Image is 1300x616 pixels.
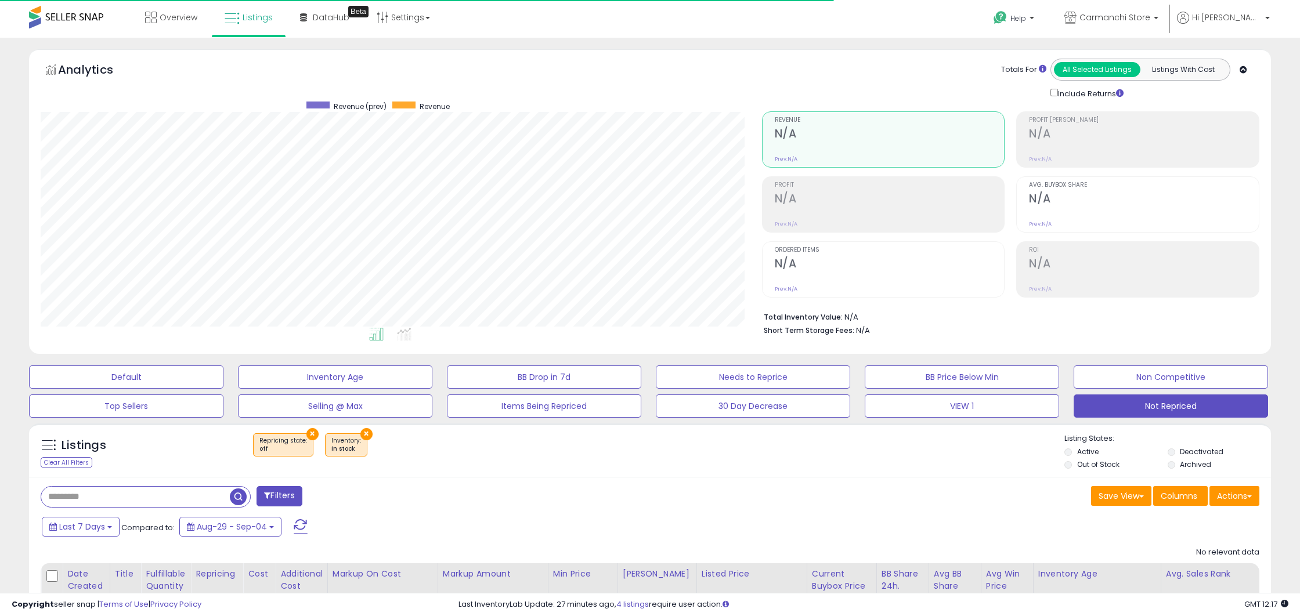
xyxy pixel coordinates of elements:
label: Out of Stock [1077,459,1120,469]
h5: Analytics [58,61,136,81]
a: Help [984,2,1046,38]
div: BB Share 24h. [882,568,924,592]
li: N/A [764,309,1251,323]
button: Selling @ Max [238,394,432,418]
div: Totals For [1001,64,1046,75]
h2: N/A [1029,257,1259,273]
h2: N/A [775,127,1005,143]
span: Repricing state : [259,436,307,454]
div: Avg Win Price [986,568,1028,592]
button: BB Drop in 7d [447,365,641,389]
span: Inventory : [331,436,361,454]
div: Additional Cost [280,568,323,592]
button: BB Price Below Min [865,365,1059,389]
span: Profit [775,182,1005,189]
strong: Copyright [12,599,54,610]
h2: N/A [775,192,1005,208]
small: Prev: N/A [775,220,797,227]
div: Current Buybox Price [812,568,872,592]
button: Listings With Cost [1140,62,1226,77]
small: Prev: N/A [775,285,797,292]
button: Not Repriced [1074,394,1268,418]
label: Deactivated [1180,447,1223,456]
div: Cost [248,568,270,580]
b: Total Inventory Value: [764,312,843,322]
label: Active [1077,447,1099,456]
button: Save View [1091,486,1151,506]
div: Date Created [67,568,105,592]
div: in stock [331,445,361,453]
div: Markup on Cost [333,568,433,580]
th: The percentage added to the cost of goods (COGS) that forms the calculator for Min & Max prices. [327,563,438,610]
button: Filters [257,486,302,506]
div: Avg. Sales Rank [1166,568,1284,580]
div: Include Returns [1042,86,1137,100]
button: Last 7 Days [42,517,120,537]
b: Short Term Storage Fees: [764,325,854,335]
span: Compared to: [121,522,175,533]
span: Overview [160,12,197,23]
h2: N/A [1029,192,1259,208]
div: Clear All Filters [41,457,92,468]
span: Columns [1161,490,1197,502]
small: Prev: N/A [1029,220,1052,227]
h2: N/A [1029,127,1259,143]
button: 30 Day Decrease [656,394,850,418]
div: seller snap | | [12,599,201,610]
span: Ordered Items [775,247,1005,253]
div: Listed Price [702,568,802,580]
div: Avg BB Share [934,568,976,592]
button: × [306,428,319,440]
div: Min Price [553,568,613,580]
button: All Selected Listings [1054,62,1140,77]
span: Help [1010,13,1026,23]
div: Fulfillable Quantity [146,568,186,592]
p: Listing States: [1064,433,1271,444]
small: Prev: N/A [775,155,797,162]
button: × [360,428,373,440]
small: Prev: N/A [1029,285,1052,292]
a: Terms of Use [99,599,149,610]
span: Revenue [420,102,450,111]
div: Repricing [196,568,238,580]
a: Privacy Policy [150,599,201,610]
div: Last InventoryLab Update: 27 minutes ago, require user action. [458,599,1288,610]
div: [PERSON_NAME] [623,568,692,580]
span: DataHub [313,12,349,23]
button: Inventory Age [238,365,432,389]
button: Columns [1153,486,1208,506]
small: Avg Win Price. [986,592,993,603]
span: Hi [PERSON_NAME] [1192,12,1262,23]
span: Carmanchi Store [1079,12,1150,23]
button: Items Being Repriced [447,394,641,418]
div: No relevant data [1196,547,1259,558]
div: Title [115,568,136,580]
a: Hi [PERSON_NAME] [1177,12,1270,38]
span: N/A [856,325,870,336]
div: Tooltip anchor [348,6,369,17]
small: Avg BB Share. [934,592,941,603]
span: 2025-09-13 12:17 GMT [1244,599,1288,610]
button: Default [29,365,223,389]
h2: N/A [775,257,1005,273]
div: Inventory Age [1038,568,1156,580]
label: Archived [1180,459,1211,469]
button: Top Sellers [29,394,223,418]
span: Profit [PERSON_NAME] [1029,117,1259,124]
small: Prev: N/A [1029,155,1052,162]
button: Actions [1209,486,1259,506]
div: off [259,445,307,453]
span: ROI [1029,247,1259,253]
button: Needs to Reprice [656,365,850,389]
span: Revenue (prev) [334,102,387,111]
button: Non Competitive [1074,365,1268,389]
i: Get Help [993,10,1008,25]
button: VIEW 1 [865,394,1059,418]
div: Markup Amount [443,568,543,580]
span: Revenue [775,117,1005,124]
span: Last 7 Days [59,521,105,532]
button: Aug-29 - Sep-04 [179,517,281,537]
span: Aug-29 - Sep-04 [197,521,267,532]
a: 4 listings [616,599,649,610]
h5: Listings [62,437,106,454]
